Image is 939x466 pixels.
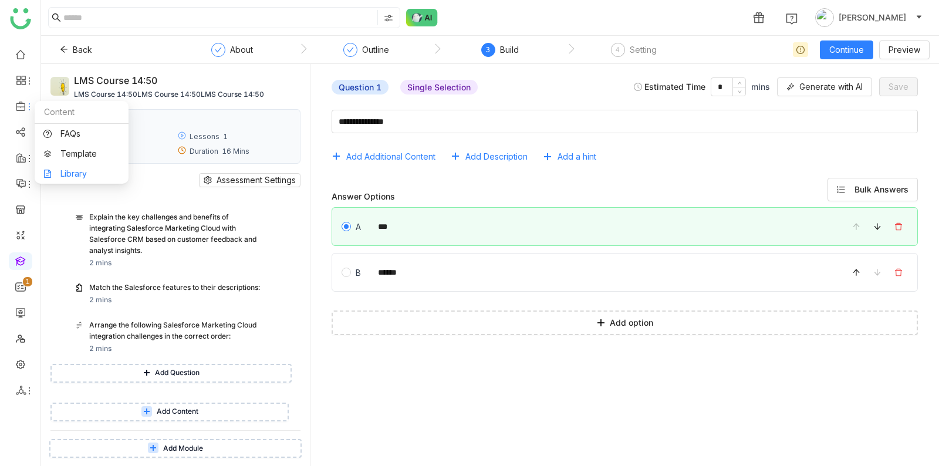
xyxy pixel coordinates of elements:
[230,43,253,57] div: About
[815,8,834,27] img: avatar
[346,150,435,163] span: Add Additional Content
[25,276,30,288] p: 1
[74,89,277,100] div: LMS course 14:50LMS course 14:50LMS course 14:50
[49,439,302,458] button: Add Module
[384,13,393,23] img: search-type.svg
[813,8,925,27] button: [PERSON_NAME]
[879,77,918,96] button: Save
[199,173,300,187] button: Assessment Settings
[751,80,770,93] span: mins
[43,170,120,178] a: Library
[839,11,906,24] span: [PERSON_NAME]
[543,147,606,166] button: Add a hint
[50,40,102,59] button: Back
[73,43,92,56] span: Back
[332,80,389,94] div: Question 1
[89,282,261,293] div: Match the Salesforce features to their descriptions:
[223,132,228,141] div: 1
[451,147,537,166] button: Add Description
[616,45,620,54] span: 4
[23,277,32,286] nz-badge-sup: 1
[356,222,361,232] span: A
[10,8,31,29] img: logo
[75,283,83,292] img: matching_card.svg
[611,43,657,64] div: 4Setting
[465,150,528,163] span: Add Description
[50,403,289,421] button: Add Content
[155,367,200,379] span: Add Question
[820,40,873,59] button: Continue
[610,316,653,329] span: Add option
[35,101,129,124] div: Content
[786,13,798,25] img: help.svg
[75,321,83,329] img: ordering_card.svg
[827,178,918,201] button: Bulk Answers
[481,43,519,64] div: 3Build
[889,43,920,56] span: Preview
[50,364,292,383] button: Add Question
[157,406,198,417] span: Add Content
[406,9,438,26] img: ask-buddy-normal.svg
[190,147,218,156] div: Duration
[332,147,445,166] button: Add Additional Content
[43,130,120,138] a: FAQs
[343,43,389,64] div: Outline
[75,213,83,221] img: long_answer.svg
[879,40,930,59] button: Preview
[89,343,112,354] div: 2 mins
[558,150,596,163] span: Add a hint
[89,212,261,256] div: Explain the key challenges and benefits of integrating Salesforce Marketing Cloud with Salesforce...
[362,43,389,57] div: Outline
[211,43,253,64] div: About
[400,80,478,94] div: Single Selection
[43,150,120,158] a: Template
[89,295,112,306] div: 2 mins
[190,132,219,141] div: Lessons
[217,174,296,187] span: Assessment Settings
[777,77,872,96] button: Generate with AI
[332,310,918,335] button: Add option
[630,43,657,57] div: Setting
[634,77,770,96] div: Estimated Time
[89,258,112,269] div: 2 mins
[332,191,395,201] span: Answer Options
[854,183,908,196] span: Bulk Answers
[222,147,249,156] div: 16 Mins
[829,43,864,56] span: Continue
[486,45,490,54] span: 3
[89,320,261,342] div: Arrange the following Salesforce Marketing Cloud integration challenges in the correct order:
[356,268,361,278] span: B
[74,73,277,89] div: LMS course 14:50
[500,43,519,57] div: Build
[799,80,863,93] span: Generate with AI
[163,443,203,454] span: Add Module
